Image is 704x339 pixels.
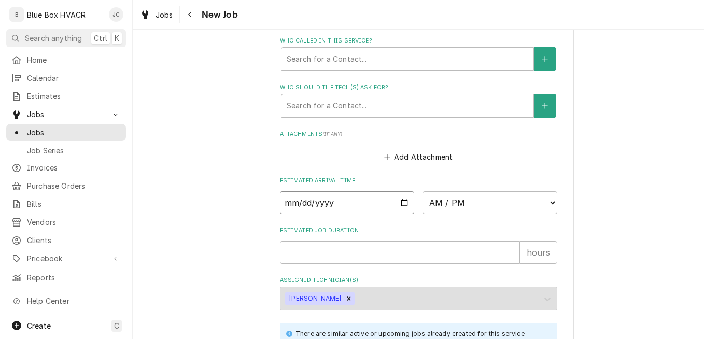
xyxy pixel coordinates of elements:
[280,276,557,310] div: Assigned Technician(s)
[520,241,557,264] div: hours
[280,227,557,235] label: Estimated Job Duration
[27,217,121,228] span: Vendors
[534,47,556,71] button: Create New Contact
[199,8,238,22] span: New Job
[280,191,415,214] input: Date
[114,320,119,331] span: C
[280,83,557,117] div: Who should the tech(s) ask for?
[109,7,123,22] div: JC
[280,130,557,138] label: Attachments
[27,9,86,20] div: Blue Box HVACR
[27,73,121,83] span: Calendar
[27,127,121,138] span: Jobs
[6,177,126,194] a: Purchase Orders
[109,7,123,22] div: Josh Canfield's Avatar
[27,145,121,156] span: Job Series
[27,54,121,65] span: Home
[6,159,126,176] a: Invoices
[182,6,199,23] button: Navigate back
[27,109,105,120] span: Jobs
[280,276,557,285] label: Assigned Technician(s)
[280,83,557,92] label: Who should the tech(s) ask for?
[6,51,126,68] a: Home
[136,6,177,23] a: Jobs
[280,37,557,70] div: Who called in this service?
[27,162,121,173] span: Invoices
[115,33,119,44] span: K
[6,232,126,249] a: Clients
[27,91,121,102] span: Estimates
[280,177,557,214] div: Estimated Arrival Time
[27,180,121,191] span: Purchase Orders
[94,33,107,44] span: Ctrl
[280,37,557,45] label: Who called in this service?
[542,102,548,109] svg: Create New Contact
[156,9,173,20] span: Jobs
[534,94,556,118] button: Create New Contact
[542,55,548,63] svg: Create New Contact
[6,88,126,105] a: Estimates
[6,310,126,328] a: Go to What's New
[6,106,126,123] a: Go to Jobs
[6,69,126,87] a: Calendar
[27,321,51,330] span: Create
[25,33,82,44] span: Search anything
[322,131,342,137] span: ( if any )
[27,295,120,306] span: Help Center
[27,272,121,283] span: Reports
[27,253,105,264] span: Pricebook
[6,124,126,141] a: Jobs
[6,269,126,286] a: Reports
[27,199,121,209] span: Bills
[6,292,126,309] a: Go to Help Center
[6,195,126,213] a: Bills
[423,191,557,214] select: Time Select
[280,177,557,185] label: Estimated Arrival Time
[6,250,126,267] a: Go to Pricebook
[6,142,126,159] a: Job Series
[27,235,121,246] span: Clients
[382,150,455,164] button: Add Attachment
[6,214,126,231] a: Vendors
[6,29,126,47] button: Search anythingCtrlK
[9,7,24,22] div: B
[280,227,557,263] div: Estimated Job Duration
[280,130,557,164] div: Attachments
